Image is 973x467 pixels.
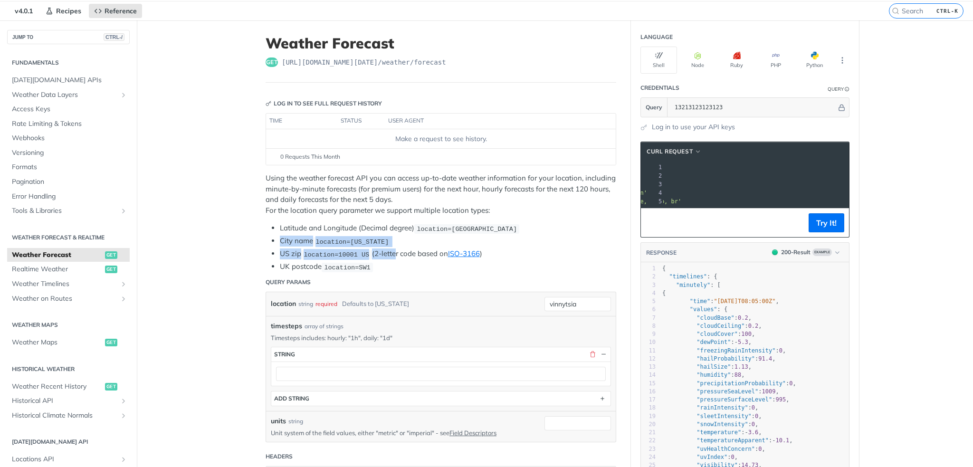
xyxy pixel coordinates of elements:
span: "pressureSeaLevel" [696,388,758,395]
span: cURL Request [647,147,693,156]
a: Error Handling [7,190,130,204]
div: 6 [641,305,656,314]
button: Show subpages for Weather Timelines [120,280,127,288]
div: 5 [641,297,656,305]
span: 0.2 [748,323,759,329]
span: 3.6 [748,429,759,436]
a: Rate Limiting & Tokens [7,117,130,131]
span: "time" [690,298,710,305]
span: "timelines" [669,273,706,280]
h1: Weather Forecast [266,35,616,52]
p: Timesteps includes: hourly: "1h", daily: "1d" [271,334,611,342]
a: [DATE][DOMAIN_NAME] APIs [7,73,130,87]
button: Python [796,47,833,74]
span: Weather Recent History [12,382,103,391]
span: : , [662,331,755,337]
span: "values" [690,306,717,313]
div: 8 [641,322,656,330]
label: units [271,416,286,426]
span: Formats [12,162,127,172]
span: "humidity" [696,372,731,378]
button: 200200-ResultExample [767,248,844,257]
div: 11 [641,347,656,355]
button: Node [679,47,716,74]
span: Query [646,103,662,112]
div: ADD string [274,395,309,402]
th: time [266,114,337,129]
button: Query [641,98,668,117]
a: Weather on RoutesShow subpages for Weather on Routes [7,292,130,306]
span: 10.1 [775,437,789,444]
span: 0 [779,347,782,354]
span: : , [662,355,776,362]
span: Locations API [12,455,117,464]
span: "hailSize" [696,363,731,370]
a: Weather Data LayersShow subpages for Weather Data Layers [7,88,130,102]
div: 4 [647,189,663,197]
div: 21 [641,429,656,437]
span: Tools & Libraries [12,206,117,216]
span: get [105,251,117,259]
span: Example [812,248,832,256]
a: Reference [89,4,142,18]
button: Hide [837,103,847,112]
span: Access Keys [12,105,127,114]
svg: Key [266,101,271,106]
a: Weather Recent Historyget [7,380,130,394]
span: "hailProbability" [696,355,755,362]
i: Information [845,87,849,92]
span: : , [662,396,789,403]
th: status [337,114,385,129]
div: 13 [641,363,656,371]
div: array of strings [305,322,343,331]
span: Weather Data Layers [12,90,117,100]
div: 1 [647,163,663,172]
button: Shell [640,47,677,74]
div: string [298,297,313,311]
span: 995 [775,396,786,403]
span: Weather Timelines [12,279,117,289]
span: : , [662,388,779,395]
button: Show subpages for Locations API [120,456,127,463]
span: Versioning [12,148,127,158]
span: Historical Climate Normals [12,411,117,420]
a: Weather TimelinesShow subpages for Weather Timelines [7,277,130,291]
span: 0 [789,380,792,387]
p: Unit system of the field values, either "metric" or "imperial" - see [271,429,530,437]
li: Latitude and Longitude (Decimal degree) [280,223,616,234]
a: Weather Mapsget [7,335,130,350]
span: : , [662,363,752,370]
a: Access Keys [7,102,130,116]
span: https://api.tomorrow.io/v4/weather/forecast [282,57,446,67]
div: 22 [641,437,656,445]
span: "uvHealthConcern" [696,446,755,452]
span: Weather Maps [12,338,103,347]
kbd: CTRL-K [934,6,961,16]
span: : , [662,372,745,378]
button: Try It! [809,213,844,232]
h2: [DATE][DOMAIN_NAME] API [7,438,130,446]
span: 1009 [762,388,776,395]
div: 1 [641,265,656,273]
span: : , [662,454,738,460]
button: Show subpages for Tools & Libraries [120,207,127,215]
span: : , [662,437,793,444]
span: Historical API [12,396,117,406]
span: : , [662,347,786,354]
button: Delete [588,350,597,359]
span: CTRL-/ [104,33,124,41]
span: Realtime Weather [12,265,103,274]
span: get [105,339,117,346]
div: string [288,417,303,426]
span: Pagination [12,177,127,187]
a: Pagination [7,175,130,189]
div: 200 - Result [781,248,811,257]
button: PHP [757,47,794,74]
div: Defaults to [US_STATE] [342,297,409,311]
span: "temperature" [696,429,741,436]
span: "cloudCeiling" [696,323,744,329]
button: JUMP TOCTRL-/ [7,30,130,44]
div: required [315,297,337,311]
div: Make a request to see history. [270,134,612,144]
div: 7 [641,314,656,322]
